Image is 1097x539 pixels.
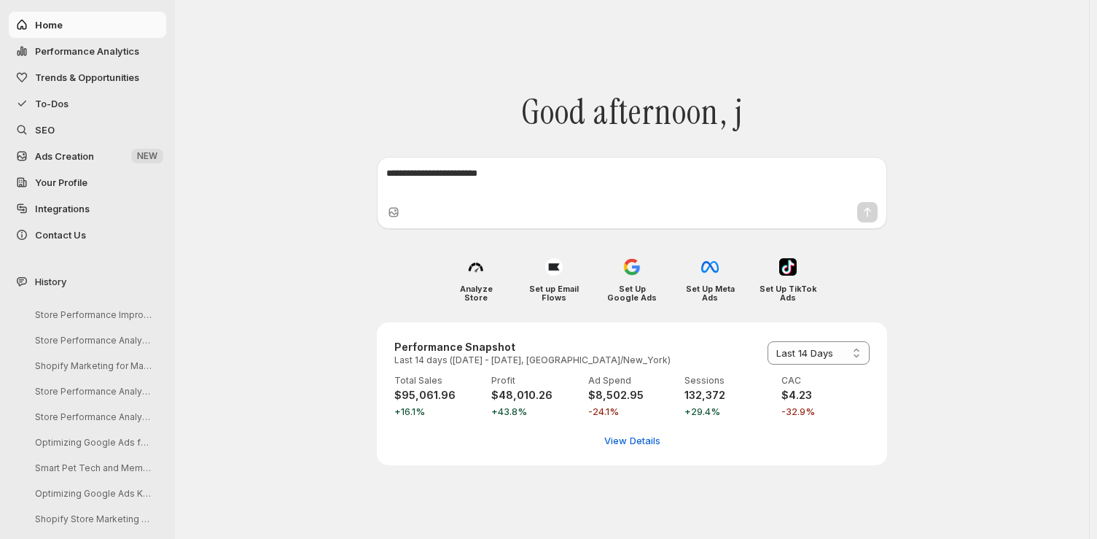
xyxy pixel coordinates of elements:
span: Good afternoon, j [521,91,743,133]
h4: $8,502.95 [588,388,676,403]
a: Your Profile [9,169,166,195]
span: History [35,274,66,289]
span: Trends & Opportunities [35,71,139,83]
button: Trends & Opportunities [9,64,166,90]
img: Set up Email Flows icon [545,258,563,276]
img: Set Up Google Ads icon [623,258,641,276]
span: To-Dos [35,98,69,109]
button: To-Dos [9,90,166,117]
button: View detailed performance [596,429,669,452]
h3: Performance Snapshot [394,340,671,354]
button: Optimizing Google Ads for Better ROI [23,431,162,454]
span: +43.8% [491,404,579,419]
p: Ad Spend [588,375,676,387]
h4: Set Up TikTok Ads [760,284,817,302]
span: Ads Creation [35,150,94,162]
h4: 132,372 [684,388,773,403]
button: Store Performance Improvement Analysis [23,303,162,326]
button: Store Performance Analysis and Suggestions [23,380,162,403]
img: Set Up TikTok Ads icon [779,258,797,276]
span: +16.1% [394,404,483,419]
span: Your Profile [35,177,87,188]
button: Home [9,12,166,38]
p: Sessions [684,375,773,387]
button: Smart Pet Tech and Meme Tees [23,457,162,479]
img: Analyze Store icon [467,258,485,276]
span: -24.1% [588,404,676,419]
span: +29.4% [684,404,773,419]
span: View Details [604,433,660,448]
span: SEO [35,124,55,136]
a: Integrations [9,195,166,222]
p: Profit [491,375,579,387]
p: Total Sales [394,375,483,387]
span: NEW [137,150,157,162]
p: CAC [781,375,870,387]
img: Set Up Meta Ads icon [701,258,719,276]
span: -32.9% [781,404,870,419]
button: Ads Creation [9,143,166,169]
h4: Set Up Google Ads [604,284,661,302]
button: Upload image [386,205,401,220]
p: Last 14 days ([DATE] - [DATE], [GEOGRAPHIC_DATA]/New_York) [394,354,671,366]
button: Store Performance Analysis and Recommendations [23,406,162,428]
button: Optimizing Google Ads Keywords Strategy [23,482,162,505]
button: Performance Analytics [9,38,166,64]
h4: Set up Email Flows [526,284,583,302]
h4: Set Up Meta Ads [682,284,739,302]
button: Store Performance Analysis and Recommendations [23,329,162,352]
h4: $95,061.96 [394,388,483,403]
a: SEO [9,117,166,143]
span: Home [35,19,63,31]
span: Integrations [35,203,90,214]
button: Shopify Marketing for MareFolk Store [23,354,162,377]
span: Performance Analytics [35,45,139,57]
h4: Analyze Store [448,284,505,302]
h4: $48,010.26 [491,388,579,403]
button: Contact Us [9,222,166,248]
button: Shopify Store Marketing Analysis and Strategy [23,508,162,530]
h4: $4.23 [781,388,870,403]
span: Contact Us [35,229,86,241]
